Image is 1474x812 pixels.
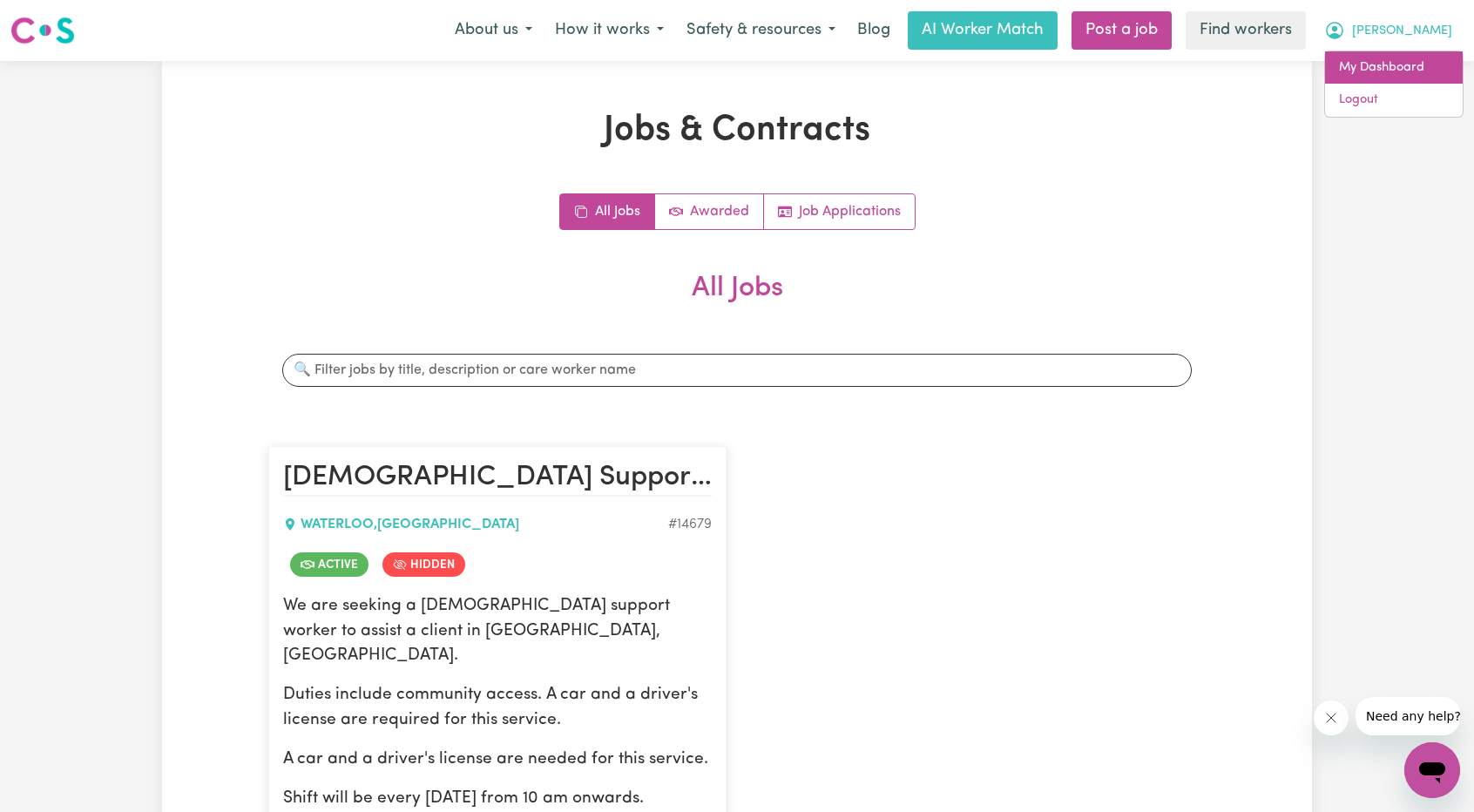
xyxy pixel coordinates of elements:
[1325,84,1463,117] a: Logout
[283,514,668,535] div: WATERLOO , [GEOGRAPHIC_DATA]
[290,552,368,577] span: Job is active
[283,683,712,734] p: Duties include community access. A car and a driver's license are required for this service.
[1356,697,1460,735] iframe: Message from company
[382,552,465,577] span: Job is hidden
[282,354,1192,387] input: 🔍 Filter jobs by title, description or care worker name
[764,194,915,229] a: Job applications
[1404,742,1460,798] iframe: Button to launch messaging window
[10,10,75,51] a: Careseekers logo
[1325,51,1463,85] a: My Dashboard
[10,12,105,26] span: Need any help?
[268,110,1206,152] h1: Jobs & Contracts
[1072,11,1172,50] a: Post a job
[283,787,712,812] p: Shift will be every [DATE] from 10 am onwards.
[283,594,712,669] p: We are seeking a [DEMOGRAPHIC_DATA] support worker to assist a client in [GEOGRAPHIC_DATA], [GEOG...
[268,272,1206,333] h2: All Jobs
[443,12,544,49] button: About us
[1186,11,1306,50] a: Find workers
[10,15,75,46] img: Careseekers logo
[544,12,675,49] button: How it works
[1314,700,1349,735] iframe: Close message
[1324,51,1464,118] div: My Account
[908,11,1058,50] a: AI Worker Match
[655,194,764,229] a: Active jobs
[1352,22,1452,41] span: [PERSON_NAME]
[847,11,901,50] a: Blog
[675,12,847,49] button: Safety & resources
[668,514,712,535] div: Job ID #14679
[283,461,712,496] h2: Male Support Worker Needed Every Tuesday In Waterloo, NSW
[560,194,655,229] a: All jobs
[283,748,712,773] p: A car and a driver's license are needed for this service.
[1313,12,1464,49] button: My Account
